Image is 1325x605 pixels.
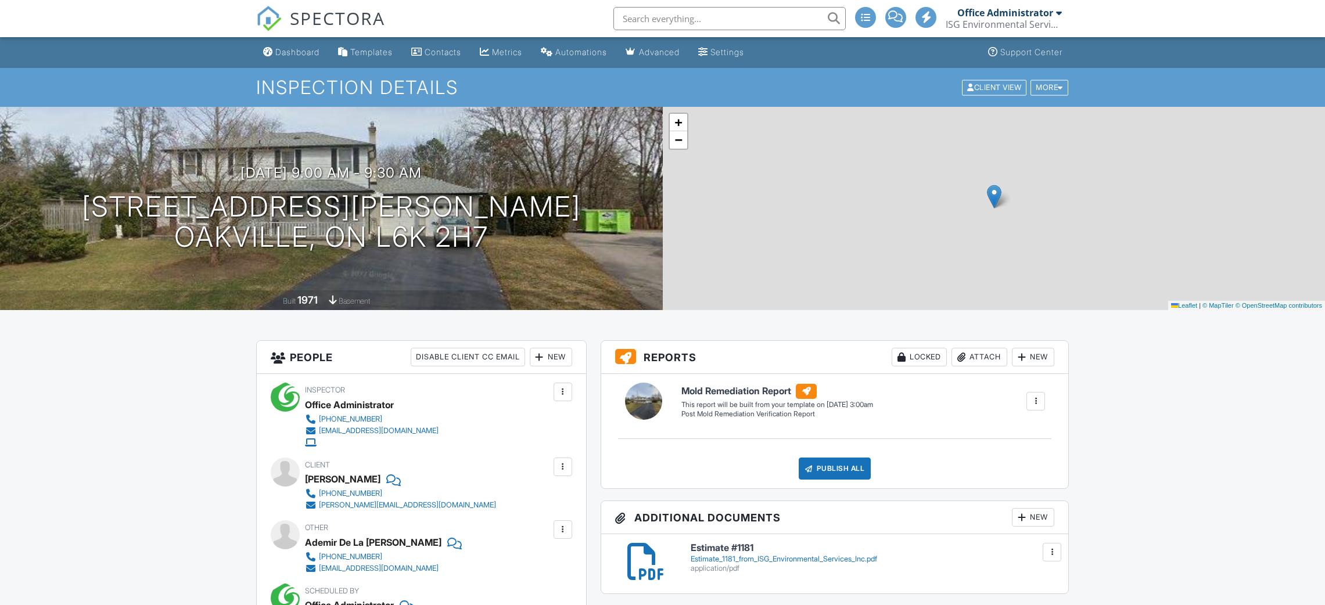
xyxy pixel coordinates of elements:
[305,534,441,551] div: Ademir De La [PERSON_NAME]
[691,564,1055,573] div: application/pdf
[305,460,330,469] span: Client
[240,165,422,181] h3: [DATE] 9:00 am - 9:30 am
[613,7,846,30] input: Search everything...
[957,7,1053,19] div: Office Administrator
[674,115,682,129] span: +
[555,47,607,57] div: Automations
[305,586,359,595] span: Scheduled By
[305,386,345,394] span: Inspector
[350,47,393,57] div: Templates
[411,348,525,366] div: Disable Client CC Email
[639,47,680,57] div: Advanced
[1000,47,1062,57] div: Support Center
[305,551,453,563] a: [PHONE_NUMBER]
[1012,348,1054,366] div: New
[962,80,1026,95] div: Client View
[319,500,496,510] div: [PERSON_NAME][EMAIL_ADDRESS][DOMAIN_NAME]
[319,564,439,573] div: [EMAIL_ADDRESS][DOMAIN_NAME]
[475,42,527,63] a: Metrics
[319,415,382,424] div: [PHONE_NUMBER]
[305,413,439,425] a: [PHONE_NUMBER]
[691,543,1055,572] a: Estimate #1181 Estimate_1181_from_ISG_Environmental_Services_Inc.pdf application/pdf
[601,501,1069,534] h3: Additional Documents
[691,554,1055,564] div: Estimate_1181_from_ISG_Environmental_Services_Inc.pdf
[1236,302,1322,309] a: © OpenStreetMap contributors
[305,488,496,499] a: [PHONE_NUMBER]
[492,47,522,57] div: Metrics
[305,499,496,511] a: [PERSON_NAME][EMAIL_ADDRESS][DOMAIN_NAME]
[987,185,1001,208] img: Marker
[674,132,682,147] span: −
[305,396,394,413] div: Office Administrator
[305,425,439,437] a: [EMAIL_ADDRESS][DOMAIN_NAME]
[333,42,397,63] a: Templates
[681,400,873,409] div: This report will be built from your template on [DATE] 3:00am
[691,543,1055,553] h6: Estimate #1181
[694,42,749,63] a: Settings
[1012,508,1054,527] div: New
[621,42,684,63] a: Advanced
[425,47,461,57] div: Contacts
[305,470,380,488] div: [PERSON_NAME]
[256,16,385,40] a: SPECTORA
[1199,302,1201,309] span: |
[275,47,319,57] div: Dashboard
[305,563,453,574] a: [EMAIL_ADDRESS][DOMAIN_NAME]
[951,348,1007,366] div: Attach
[319,552,382,561] div: [PHONE_NUMBER]
[961,82,1029,91] a: Client View
[1030,80,1068,95] div: More
[681,384,873,399] h6: Mold Remediation Report
[983,42,1067,63] a: Support Center
[256,6,282,31] img: The Best Home Inspection Software - Spectora
[1202,302,1234,309] a: © MapTiler
[258,42,324,63] a: Dashboard
[1171,302,1197,309] a: Leaflet
[670,131,687,149] a: Zoom out
[257,341,586,374] h3: People
[319,426,439,435] div: [EMAIL_ADDRESS][DOMAIN_NAME]
[82,192,581,253] h1: [STREET_ADDRESS][PERSON_NAME] Oakville, ON L6K 2H7
[946,19,1062,30] div: ISG Environmental Services Inc
[601,341,1069,374] h3: Reports
[319,489,382,498] div: [PHONE_NUMBER]
[799,458,871,480] div: Publish All
[681,409,873,419] div: Post Mold Remediation Verification Report
[283,297,296,305] span: Built
[407,42,466,63] a: Contacts
[297,294,318,306] div: 1971
[290,6,385,30] span: SPECTORA
[670,114,687,131] a: Zoom in
[530,348,572,366] div: New
[710,47,744,57] div: Settings
[256,77,1069,98] h1: Inspection Details
[339,297,370,305] span: basement
[536,42,612,63] a: Automations (Advanced)
[305,523,328,532] span: Other
[892,348,947,366] div: Locked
